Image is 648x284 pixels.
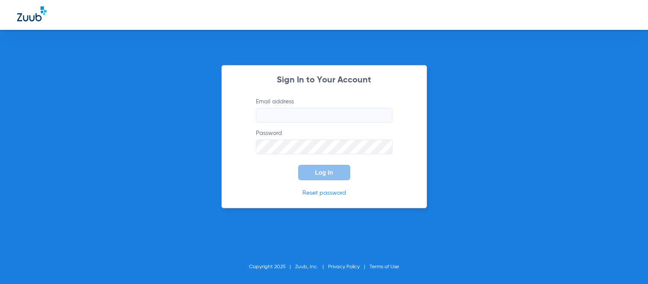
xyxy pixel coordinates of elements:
button: Log In [298,165,350,180]
label: Email address [256,97,393,123]
a: Privacy Policy [328,264,360,269]
h2: Sign In to Your Account [243,76,405,85]
li: Copyright 2025 [249,263,295,271]
a: Terms of Use [369,264,399,269]
input: Email address [256,108,393,123]
a: Reset password [302,190,346,196]
li: Zuub, Inc. [295,263,328,271]
label: Password [256,129,393,154]
img: Zuub Logo [17,6,47,21]
span: Log In [315,169,333,176]
input: Password [256,140,393,154]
